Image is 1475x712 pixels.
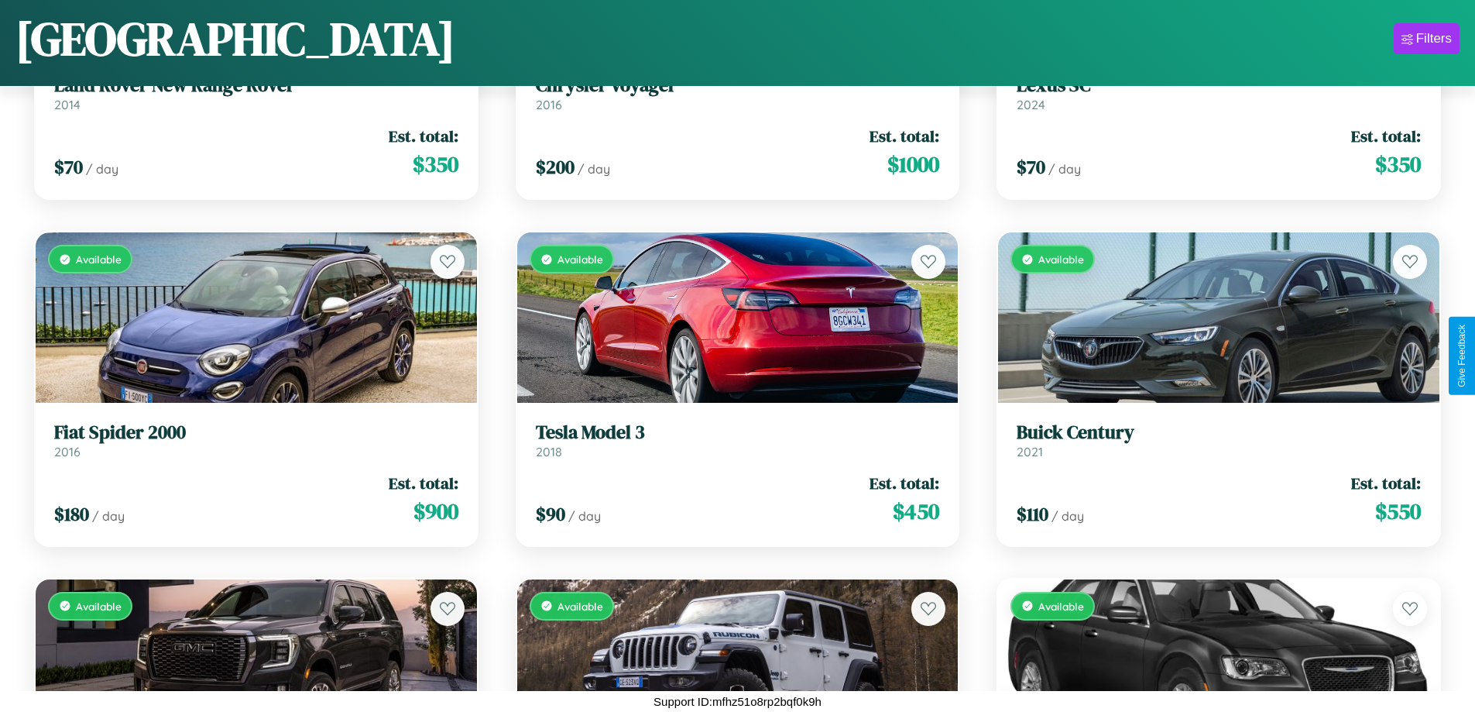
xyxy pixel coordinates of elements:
[389,125,458,147] span: Est. total:
[557,600,603,613] span: Available
[536,74,940,97] h3: Chrysler Voyager
[870,125,939,147] span: Est. total:
[578,161,610,177] span: / day
[1017,444,1043,459] span: 2021
[893,496,939,527] span: $ 450
[887,149,939,180] span: $ 1000
[1017,74,1421,97] h3: Lexus SC
[1375,149,1421,180] span: $ 350
[536,421,940,459] a: Tesla Model 32018
[54,154,83,180] span: $ 70
[536,154,575,180] span: $ 200
[1017,421,1421,459] a: Buick Century2021
[54,74,458,97] h3: Land Rover New Range Rover
[1375,496,1421,527] span: $ 550
[1351,472,1421,494] span: Est. total:
[536,74,940,112] a: Chrysler Voyager2016
[92,508,125,524] span: / day
[1416,31,1452,46] div: Filters
[86,161,118,177] span: / day
[536,444,562,459] span: 2018
[413,496,458,527] span: $ 900
[389,472,458,494] span: Est. total:
[1048,161,1081,177] span: / day
[870,472,939,494] span: Est. total:
[1394,23,1460,54] button: Filters
[1351,125,1421,147] span: Est. total:
[1038,253,1084,266] span: Available
[1051,508,1084,524] span: / day
[15,7,455,71] h1: [GEOGRAPHIC_DATA]
[54,421,458,444] h3: Fiat Spider 2000
[76,253,122,266] span: Available
[54,97,81,112] span: 2014
[1017,421,1421,444] h3: Buick Century
[653,691,822,712] p: Support ID: mfhz51o8rp2bqf0k9h
[1017,154,1045,180] span: $ 70
[536,501,565,527] span: $ 90
[54,421,458,459] a: Fiat Spider 20002016
[1017,97,1045,112] span: 2024
[54,444,81,459] span: 2016
[568,508,601,524] span: / day
[54,501,89,527] span: $ 180
[1017,501,1048,527] span: $ 110
[54,74,458,112] a: Land Rover New Range Rover2014
[1038,600,1084,613] span: Available
[76,600,122,613] span: Available
[1017,74,1421,112] a: Lexus SC2024
[1456,325,1467,387] div: Give Feedback
[536,97,562,112] span: 2016
[557,253,603,266] span: Available
[536,421,940,444] h3: Tesla Model 3
[413,149,458,180] span: $ 350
